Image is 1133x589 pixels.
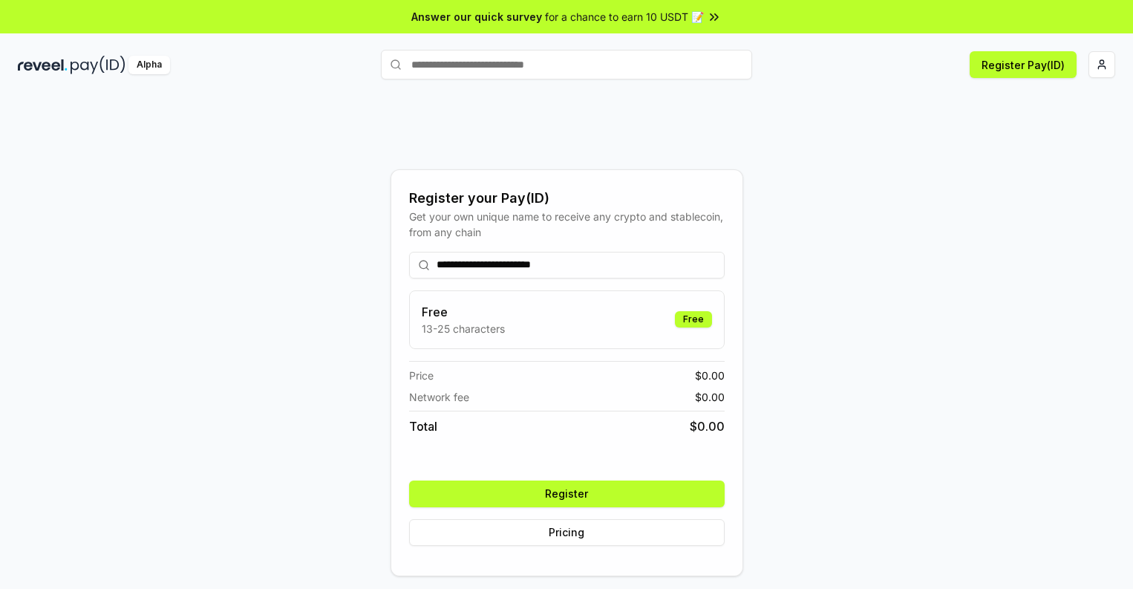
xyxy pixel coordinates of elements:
[409,519,725,546] button: Pricing
[409,188,725,209] div: Register your Pay(ID)
[411,9,542,25] span: Answer our quick survey
[695,368,725,383] span: $ 0.00
[128,56,170,74] div: Alpha
[695,389,725,405] span: $ 0.00
[422,321,505,336] p: 13-25 characters
[409,209,725,240] div: Get your own unique name to receive any crypto and stablecoin, from any chain
[409,417,437,435] span: Total
[409,368,434,383] span: Price
[970,51,1077,78] button: Register Pay(ID)
[422,303,505,321] h3: Free
[545,9,704,25] span: for a chance to earn 10 USDT 📝
[71,56,125,74] img: pay_id
[675,311,712,328] div: Free
[409,481,725,507] button: Register
[18,56,68,74] img: reveel_dark
[409,389,469,405] span: Network fee
[690,417,725,435] span: $ 0.00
